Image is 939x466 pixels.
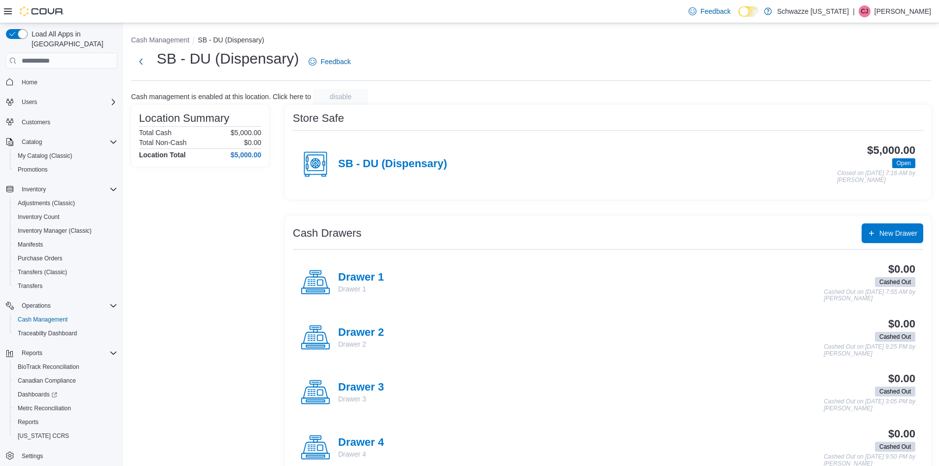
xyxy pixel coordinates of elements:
[14,375,117,387] span: Canadian Compliance
[131,35,931,47] nav: An example of EuiBreadcrumbs
[10,265,121,279] button: Transfers (Classic)
[888,263,915,275] h3: $0.00
[338,394,384,404] p: Drawer 3
[28,29,117,49] span: Load All Apps in [GEOGRAPHIC_DATA]
[18,76,41,88] a: Home
[14,375,80,387] a: Canadian Compliance
[22,138,42,146] span: Catalog
[338,271,384,284] h4: Drawer 1
[14,211,117,223] span: Inventory Count
[18,363,79,371] span: BioTrack Reconciliation
[14,402,75,414] a: Metrc Reconciliation
[22,452,43,460] span: Settings
[18,329,77,337] span: Traceabilty Dashboard
[14,389,61,400] a: Dashboards
[18,75,117,88] span: Home
[14,314,71,325] a: Cash Management
[338,436,384,449] h4: Drawer 4
[2,346,121,360] button: Reports
[22,349,42,357] span: Reports
[18,96,41,108] button: Users
[10,238,121,251] button: Manifests
[777,5,849,17] p: Schwazze [US_STATE]
[824,344,915,357] p: Cashed Out on [DATE] 9:25 PM by [PERSON_NAME]
[875,332,915,342] span: Cashed Out
[875,387,915,396] span: Cashed Out
[18,254,63,262] span: Purchase Orders
[293,112,344,124] h3: Store Safe
[18,282,42,290] span: Transfers
[888,373,915,385] h3: $0.00
[18,136,46,148] button: Catalog
[131,36,189,44] button: Cash Management
[14,164,117,176] span: Promotions
[22,185,46,193] span: Inventory
[18,300,117,312] span: Operations
[10,279,121,293] button: Transfers
[875,277,915,287] span: Cashed Out
[14,430,117,442] span: Washington CCRS
[10,196,121,210] button: Adjustments (Classic)
[867,144,915,156] h3: $5,000.00
[14,225,117,237] span: Inventory Manager (Classic)
[700,6,730,16] span: Feedback
[338,158,447,171] h4: SB - DU (Dispensary)
[892,158,915,168] span: Open
[14,197,117,209] span: Adjustments (Classic)
[14,361,83,373] a: BioTrack Reconciliation
[14,150,117,162] span: My Catalog (Classic)
[879,228,917,238] span: New Drawer
[18,152,72,160] span: My Catalog (Classic)
[685,1,734,21] a: Feedback
[875,442,915,452] span: Cashed Out
[14,402,117,414] span: Metrc Reconciliation
[338,326,384,339] h4: Drawer 2
[22,302,51,310] span: Operations
[18,404,71,412] span: Metrc Reconciliation
[131,52,151,72] button: Next
[18,96,117,108] span: Users
[10,163,121,177] button: Promotions
[139,151,186,159] h4: Location Total
[14,280,46,292] a: Transfers
[879,278,911,287] span: Cashed Out
[2,182,121,196] button: Inventory
[18,268,67,276] span: Transfers (Classic)
[14,197,79,209] a: Adjustments (Classic)
[14,416,42,428] a: Reports
[320,57,350,67] span: Feedback
[14,239,47,251] a: Manifests
[18,450,117,462] span: Settings
[10,224,121,238] button: Inventory Manager (Classic)
[14,239,117,251] span: Manifests
[22,118,50,126] span: Customers
[14,389,117,400] span: Dashboards
[18,377,76,385] span: Canadian Compliance
[18,116,117,128] span: Customers
[10,326,121,340] button: Traceabilty Dashboard
[14,252,117,264] span: Purchase Orders
[874,5,931,17] p: [PERSON_NAME]
[18,199,75,207] span: Adjustments (Classic)
[18,136,117,148] span: Catalog
[14,314,117,325] span: Cash Management
[2,95,121,109] button: Users
[18,347,46,359] button: Reports
[859,5,870,17] div: Clayton James Willison
[14,266,117,278] span: Transfers (Classic)
[338,381,384,394] h4: Drawer 3
[14,416,117,428] span: Reports
[10,388,121,401] a: Dashboards
[2,115,121,129] button: Customers
[897,159,911,168] span: Open
[2,135,121,149] button: Catalog
[2,74,121,89] button: Home
[18,300,55,312] button: Operations
[10,360,121,374] button: BioTrack Reconciliation
[18,418,38,426] span: Reports
[10,313,121,326] button: Cash Management
[231,151,261,159] h4: $5,000.00
[879,442,911,451] span: Cashed Out
[14,164,52,176] a: Promotions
